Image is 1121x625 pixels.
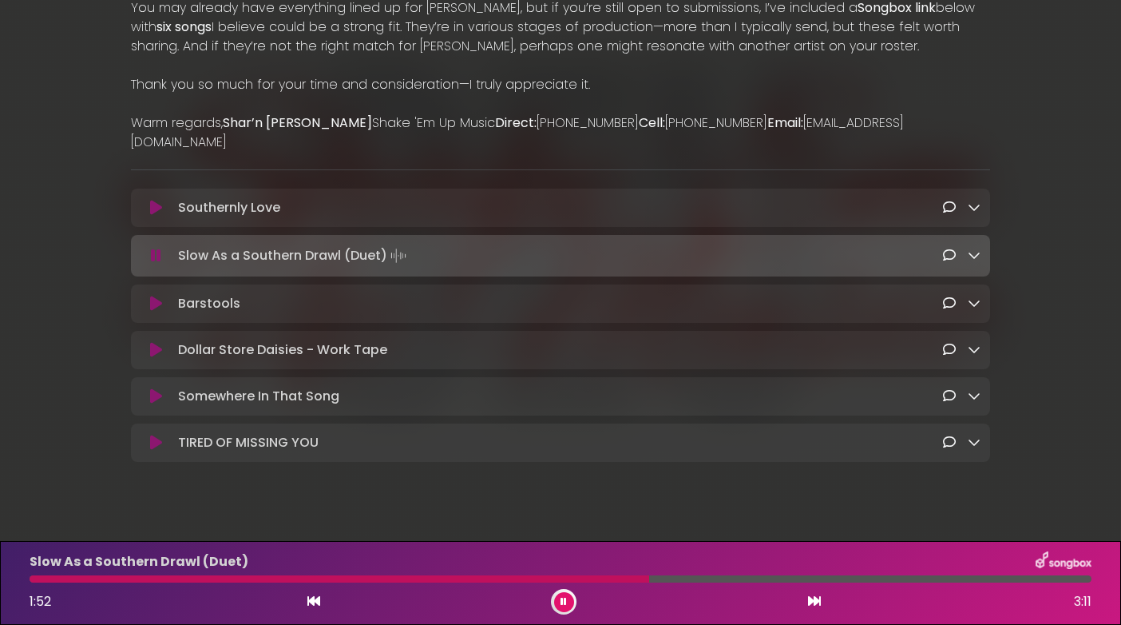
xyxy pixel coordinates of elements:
[178,433,319,452] p: TIRED OF MISSING YOU
[639,113,665,132] strong: Cell:
[131,75,990,94] p: Thank you so much for your time and consideration—I truly appreciate it.
[131,113,990,152] p: Warm regards, Shake 'Em Up Music [PHONE_NUMBER] [PHONE_NUMBER] [EMAIL_ADDRESS][DOMAIN_NAME]
[178,245,410,267] p: Slow As a Southern Drawl (Duet)
[178,294,240,313] p: Barstools
[223,113,372,132] strong: Shar’n [PERSON_NAME]
[178,340,387,360] p: Dollar Store Daisies - Work Tape
[178,387,339,406] p: Somewhere In That Song
[767,113,803,132] strong: Email:
[495,113,537,132] strong: Direct:
[178,198,280,217] p: Southernly Love
[156,18,212,36] strong: six songs
[387,245,410,267] img: waveform4.gif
